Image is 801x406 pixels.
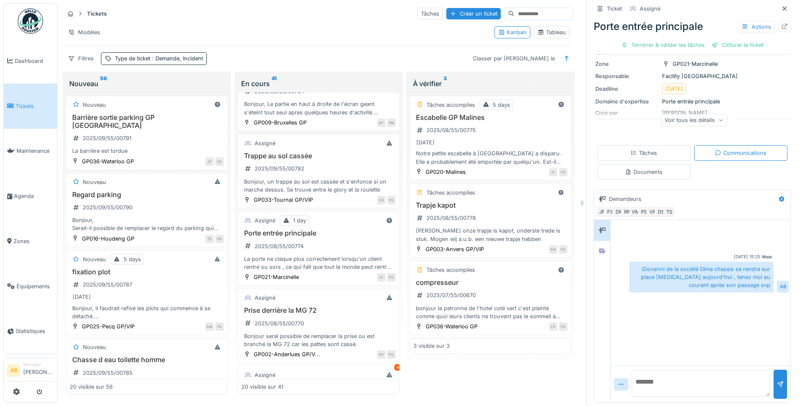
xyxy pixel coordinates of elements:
[426,322,478,330] div: GP036-Waterloo GP
[4,219,57,264] a: Zones
[255,371,275,379] div: Assigné
[549,168,557,176] div: IV
[377,196,386,204] div: CQ
[387,119,396,127] div: SM
[469,52,559,65] div: Classer par [PERSON_NAME] le
[70,356,224,364] h3: Chasse d eau toilette homme
[7,364,20,377] li: AB
[255,217,275,225] div: Assigné
[625,168,663,176] div: Documents
[762,254,772,260] div: Vous
[426,168,466,176] div: GP020-Malines
[255,242,304,250] div: 2025/08/55/00774
[673,60,718,68] div: GP021-Marcinelle
[7,361,54,382] a: AB Manager[PERSON_NAME]
[255,165,304,173] div: 2025/09/55/00782
[708,39,767,51] div: Clôturer le ticket
[663,206,675,218] div: TS
[629,262,774,293] div: Giovanni de la société Dima chassis se rendra sur place [MEDICAL_DATA] aujourd'hui , tenez moi au...
[16,327,54,335] span: Statistiques
[549,245,557,254] div: KN
[413,227,567,243] div: [PERSON_NAME] onze trapje is kapot, onderste trede is stuk. Mogen wij a.u.b. een nieuwe trapje he...
[387,196,396,204] div: FG
[254,196,313,204] div: GP033-Tournai GP/VIP
[255,294,275,302] div: Assigné
[254,350,320,358] div: GP002-Anderlues GP/V...
[84,10,110,18] strong: Tickets
[377,119,386,127] div: NT
[595,97,789,106] div: Porte entrée principale
[73,293,91,301] div: [DATE]
[443,78,447,89] sup: 3
[82,322,135,330] div: GP025-Pecq GP/VIP
[661,114,727,126] div: Voir tous les détails
[242,100,396,116] div: Bonjour, Le partie en haut à droite de l'écran geant s'éteint tout seul apres quelques heures d'a...
[715,149,766,157] div: Communications
[559,168,567,176] div: FG
[446,8,501,19] div: Créer un ticket
[595,85,659,93] div: Deadline
[413,114,567,122] h3: Escabelle GP Malines
[609,195,641,203] div: Demandeurs
[23,361,54,379] li: [PERSON_NAME]
[4,38,57,84] a: Dashboard
[70,304,224,320] div: Bonjour, il faudrait refixé les plots qui commence à se détaché. bien à vous
[242,306,396,314] h3: Prise derrière la MG 72
[215,322,224,331] div: FG
[242,152,396,160] h3: Trappe au sol cassée
[205,322,214,331] div: AM
[426,266,475,274] div: Tâches accomplies
[83,369,133,377] div: 2025/09/55/00785
[242,332,396,348] div: Bonjour serai possible de remplacer la prise ou est branché la MG 72 car les pattes sont cassé.
[115,54,203,62] div: Type de ticket
[607,5,622,13] div: Ticket
[549,322,557,331] div: LP
[426,126,476,134] div: 2025/08/55/00775
[655,206,667,218] div: DS
[82,157,134,165] div: GP036-Waterloo GP
[630,206,641,218] div: VM
[413,342,450,350] div: 3 visible sur 3
[242,255,396,271] div: La porte ne claque plus correctement lorsqu'un client rentre ou sors , ce qui fait que tout le mo...
[613,206,625,218] div: DR
[426,245,484,253] div: GP003-Anvers GP/VIP
[426,189,475,197] div: Tâches accomplies
[493,101,510,109] div: 5 days
[14,237,54,245] span: Zones
[83,255,106,263] div: Nouveau
[83,281,132,289] div: 2025/09/55/00787
[4,173,57,219] a: Agenda
[18,8,43,34] img: Badge_color-CXgf-gQk.svg
[70,268,224,276] h3: fixation plot
[64,52,98,65] div: Filtres
[594,19,791,34] div: Porte entrée principale
[70,383,113,391] div: 20 visible sur 56
[596,206,608,218] div: JF
[83,134,131,142] div: 2025/09/55/00791
[413,304,567,320] div: bonjour la patronne de l'hotel coté vert c'est plainte comme quoi leurs clients ne trouvent pas l...
[254,119,307,127] div: GP009-Bruxelles GP
[150,55,203,62] span: : Demande, Incident
[595,60,659,68] div: Zone
[377,350,386,359] div: DS
[124,255,141,263] div: 5 days
[595,72,659,80] div: Responsable
[205,157,214,166] div: JF
[241,78,396,89] div: En cours
[595,97,659,106] div: Domaine d'expertise
[665,85,683,93] div: [DATE]
[621,206,633,218] div: RP
[215,157,224,166] div: FG
[242,229,396,237] h3: Porte entrée principale
[4,84,57,129] a: Tickets
[4,129,57,174] a: Maintenance
[15,57,54,65] span: Dashboard
[498,28,527,36] div: Kanban
[242,383,283,391] div: 20 visible sur 41
[416,138,434,146] div: [DATE]
[417,8,443,20] div: Tâches
[64,26,104,38] div: Modèles
[100,78,107,89] sup: 56
[215,235,224,243] div: FG
[387,273,396,281] div: FG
